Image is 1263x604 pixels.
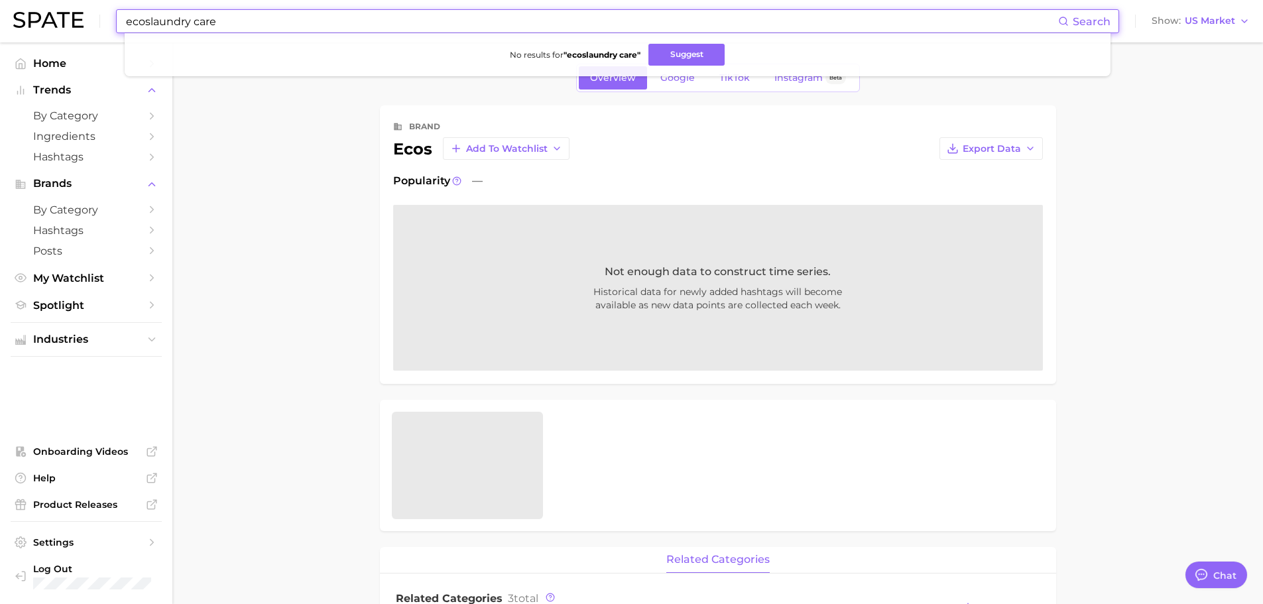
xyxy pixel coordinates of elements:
[11,147,162,167] a: Hashtags
[1185,17,1235,25] span: US Market
[564,50,640,60] strong: " ecoslaundry care "
[829,72,842,84] span: Beta
[393,173,450,189] span: Popularity
[11,559,162,593] a: Log out. Currently logged in with e-mail jenna.rody@group-ibg.com.
[648,44,725,66] button: Suggest
[33,563,161,575] span: Log Out
[33,57,139,70] span: Home
[443,137,570,160] button: Add to Watchlist
[33,109,139,122] span: by Category
[33,178,139,190] span: Brands
[33,499,139,511] span: Product Releases
[33,299,139,312] span: Spotlight
[1152,17,1181,25] span: Show
[579,66,647,90] a: Overview
[660,72,695,84] span: Google
[649,66,706,90] a: Google
[506,285,930,312] span: Historical data for newly added hashtags will become available as new data points are collected e...
[708,66,761,90] a: TikTok
[33,245,139,257] span: Posts
[605,264,831,280] span: Not enough data to construct time series.
[11,495,162,514] a: Product Releases
[666,554,770,566] span: related categories
[719,72,750,84] span: TikTok
[590,72,636,84] span: Overview
[11,442,162,461] a: Onboarding Videos
[33,536,139,548] span: Settings
[1148,13,1253,30] button: ShowUS Market
[33,446,139,457] span: Onboarding Videos
[11,268,162,288] a: My Watchlist
[939,137,1043,160] button: Export Data
[33,333,139,345] span: Industries
[33,224,139,237] span: Hashtags
[11,80,162,100] button: Trends
[33,151,139,163] span: Hashtags
[963,143,1021,154] span: Export Data
[33,84,139,96] span: Trends
[466,143,548,154] span: Add to Watchlist
[33,204,139,216] span: by Category
[774,72,823,84] span: Instagram
[11,220,162,241] a: Hashtags
[125,10,1058,32] input: Search here for a brand, industry, or ingredient
[11,174,162,194] button: Brands
[510,50,640,60] span: No results for
[472,173,483,189] span: —
[11,241,162,261] a: Posts
[763,66,857,90] a: InstagramBeta
[11,105,162,126] a: by Category
[393,137,570,160] div: ecos
[11,295,162,316] a: Spotlight
[33,272,139,284] span: My Watchlist
[409,119,440,135] div: brand
[1073,15,1111,28] span: Search
[11,53,162,74] a: Home
[11,468,162,488] a: Help
[33,130,139,143] span: Ingredients
[11,532,162,552] a: Settings
[33,472,139,484] span: Help
[11,126,162,147] a: Ingredients
[11,200,162,220] a: by Category
[11,330,162,349] button: Industries
[13,12,84,28] img: SPATE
